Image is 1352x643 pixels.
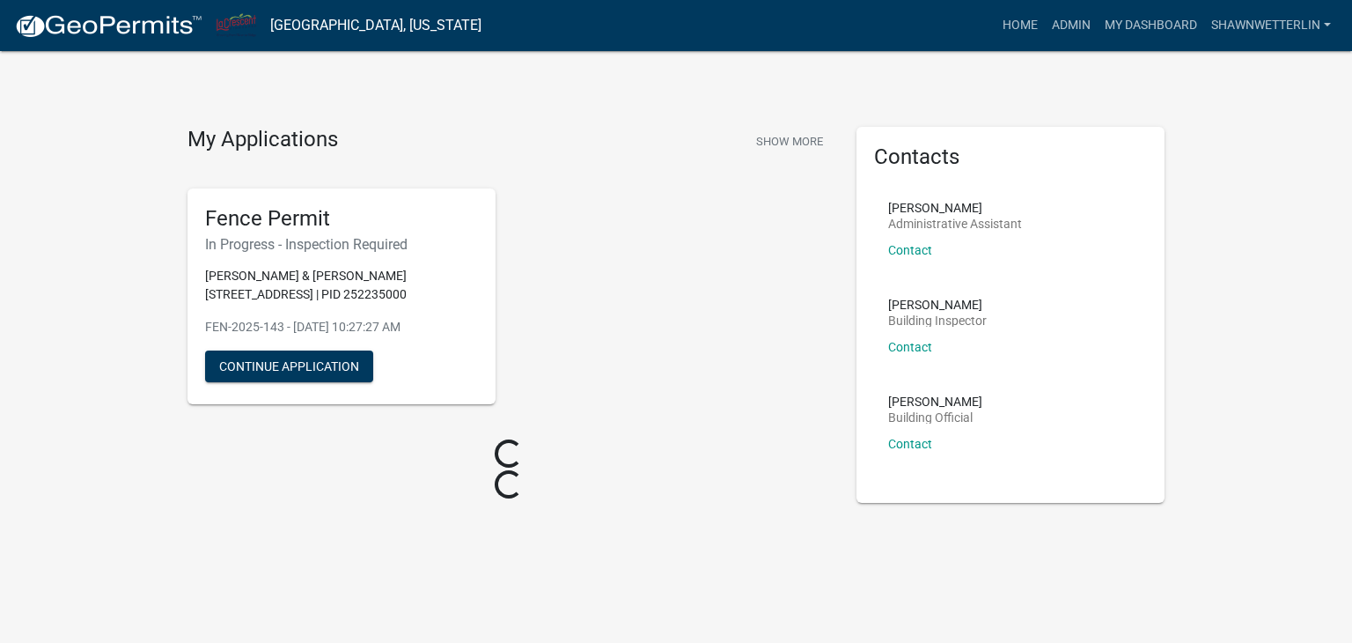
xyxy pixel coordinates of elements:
[217,13,256,37] img: City of La Crescent, Minnesota
[749,127,830,156] button: Show More
[1098,9,1204,42] a: My Dashboard
[888,340,932,354] a: Contact
[888,395,982,408] p: [PERSON_NAME]
[888,218,1022,230] p: Administrative Assistant
[205,206,478,232] h5: Fence Permit
[187,127,338,153] h4: My Applications
[1204,9,1338,42] a: ShawnWetterlin
[270,11,481,41] a: [GEOGRAPHIC_DATA], [US_STATE]
[205,267,478,304] p: [PERSON_NAME] & [PERSON_NAME] [STREET_ADDRESS] | PID 252235000
[996,9,1045,42] a: Home
[205,351,373,382] button: Continue Application
[888,411,982,424] p: Building Official
[888,243,932,257] a: Contact
[205,318,478,336] p: FEN-2025-143 - [DATE] 10:27:27 AM
[888,437,932,451] a: Contact
[205,236,478,253] h6: In Progress - Inspection Required
[888,299,987,311] p: [PERSON_NAME]
[888,314,987,327] p: Building Inspector
[874,144,1147,170] h5: Contacts
[888,202,1022,214] p: [PERSON_NAME]
[1045,9,1098,42] a: Admin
